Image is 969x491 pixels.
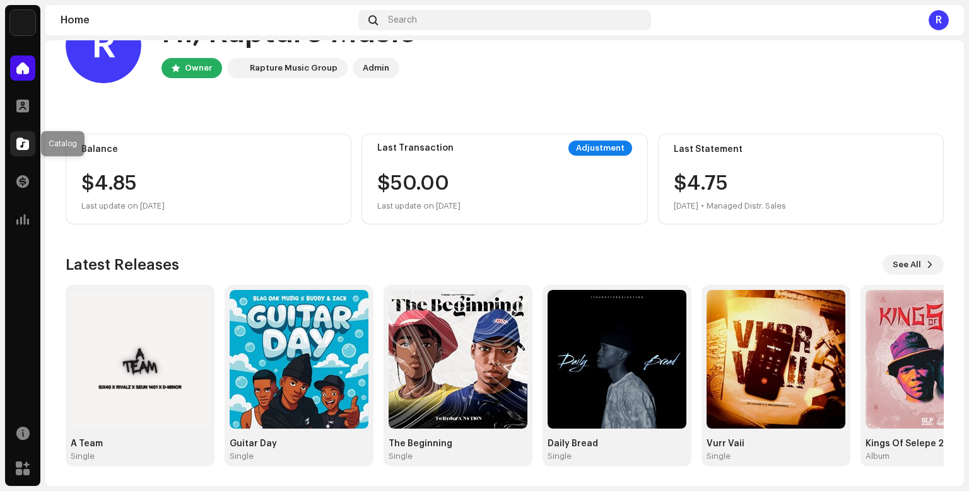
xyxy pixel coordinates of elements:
[674,144,928,154] div: Last Statement
[81,144,336,154] div: Balance
[866,451,890,461] div: Album
[568,141,632,156] div: Adjustment
[230,290,368,429] img: 0f1abad8-94fb-4b1e-bfbb-0648fd27b4af
[230,61,245,76] img: d6d936c5-4811-4bb5-96e9-7add514fcdf6
[388,15,417,25] span: Search
[250,61,338,76] div: Rapture Music Group
[81,199,336,214] div: Last update on [DATE]
[61,15,353,25] div: Home
[230,439,368,449] div: Guitar Day
[71,290,209,429] img: 7ea386bb-882a-4b7a-a6c1-6ca1ef9ef4dc
[71,439,209,449] div: A Team
[707,451,731,461] div: Single
[389,290,527,429] img: a7d51a0c-d483-42a0-8bfd-d6da7a494c3b
[707,290,845,429] img: b513ad1a-1fb0-489d-9703-f0c9a5913fc7
[548,451,572,461] div: Single
[66,134,351,224] re-o-card-value: Balance
[707,439,845,449] div: Vurr Vaii
[883,255,944,275] button: See All
[389,439,527,449] div: The Beginning
[66,255,179,275] h3: Latest Releases
[230,451,254,461] div: Single
[658,134,944,224] re-o-card-value: Last Statement
[10,10,35,35] img: d6d936c5-4811-4bb5-96e9-7add514fcdf6
[363,61,389,76] div: Admin
[674,199,698,214] div: [DATE]
[548,439,686,449] div: Daily Bread
[548,290,686,429] img: d6c20529-fad3-4773-a1ca-e5221b81f32c
[707,199,786,214] div: Managed Distr. Sales
[377,199,461,214] div: Last update on [DATE]
[66,8,141,83] div: R
[929,10,949,30] div: R
[701,199,704,214] div: •
[185,61,212,76] div: Owner
[893,252,921,277] span: See All
[389,451,413,461] div: Single
[377,143,454,153] div: Last Transaction
[71,451,95,461] div: Single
